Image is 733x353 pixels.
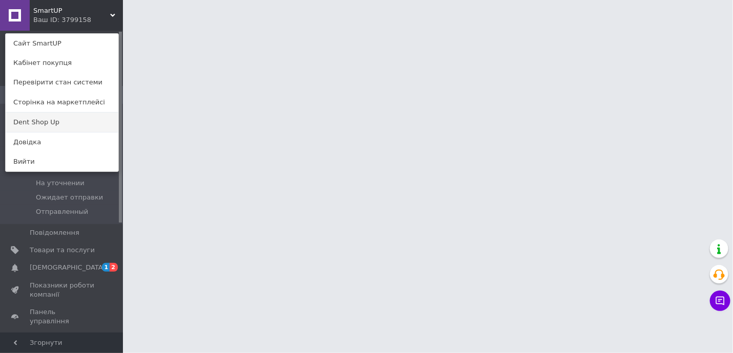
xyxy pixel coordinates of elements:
a: Сайт SmartUP [6,34,118,53]
span: Ожидает отправки [36,193,103,202]
a: Перевірити стан системи [6,73,118,92]
button: Чат з покупцем [710,291,730,311]
span: SmartUP [33,6,110,15]
a: Сторінка на маркетплейсі [6,93,118,112]
div: Ваш ID: 3799158 [33,15,76,25]
span: Товари та послуги [30,246,95,255]
span: Панель управління [30,307,95,326]
a: Dent Shop Up [6,113,118,132]
span: Отправленный [36,207,88,216]
span: Показники роботи компанії [30,281,95,299]
span: 2 [110,263,118,272]
a: Довідка [6,133,118,152]
a: Кабінет покупця [6,53,118,73]
a: Вийти [6,152,118,171]
span: На уточнении [36,179,85,188]
span: 1 [102,263,110,272]
span: [DEMOGRAPHIC_DATA] [30,263,106,272]
span: Повідомлення [30,228,79,237]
